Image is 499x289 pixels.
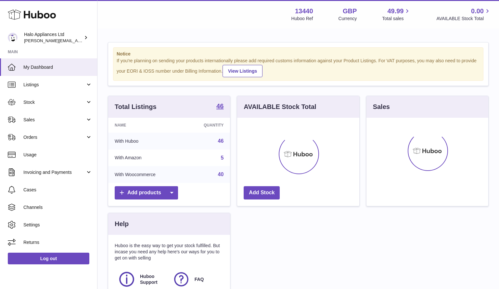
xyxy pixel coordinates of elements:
[173,271,221,288] a: FAQ
[291,16,313,22] div: Huboo Ref
[23,64,92,70] span: My Dashboard
[218,172,224,177] a: 40
[140,273,165,286] span: Huboo Support
[436,7,491,22] a: 0.00 AVAILABLE Stock Total
[108,166,184,183] td: With Woocommerce
[223,65,262,77] a: View Listings
[382,16,411,22] span: Total sales
[108,133,184,150] td: With Huboo
[8,33,18,42] img: paul@haloappliances.com
[23,117,85,123] span: Sales
[117,51,480,57] strong: Notice
[23,99,85,105] span: Stock
[23,239,92,246] span: Returns
[218,138,224,144] a: 46
[373,102,390,111] h3: Sales
[216,103,224,111] a: 46
[24,38,130,43] span: [PERSON_NAME][EMAIL_ADDRESS][DOMAIN_NAME]
[118,271,166,288] a: Huboo Support
[23,204,92,211] span: Channels
[436,16,491,22] span: AVAILABLE Stock Total
[339,16,357,22] div: Currency
[244,102,316,111] h3: AVAILABLE Stock Total
[387,7,403,16] span: 49.99
[117,58,480,77] div: If you're planning on sending your products internationally please add required customs informati...
[115,243,224,261] p: Huboo is the easy way to get your stock fulfilled. But incase you need any help here's our ways f...
[184,118,230,133] th: Quantity
[108,118,184,133] th: Name
[115,220,129,228] h3: Help
[23,152,92,158] span: Usage
[23,169,85,175] span: Invoicing and Payments
[23,187,92,193] span: Cases
[295,7,313,16] strong: 13440
[23,222,92,228] span: Settings
[24,31,83,44] div: Halo Appliances Ltd
[216,103,224,109] strong: 46
[382,7,411,22] a: 49.99 Total sales
[343,7,357,16] strong: GBP
[115,102,157,111] h3: Total Listings
[108,150,184,166] td: With Amazon
[115,186,178,199] a: Add products
[23,134,85,140] span: Orders
[221,155,224,161] a: 5
[8,253,89,264] a: Log out
[23,82,85,88] span: Listings
[471,7,484,16] span: 0.00
[244,186,280,199] a: Add Stock
[195,276,204,283] span: FAQ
